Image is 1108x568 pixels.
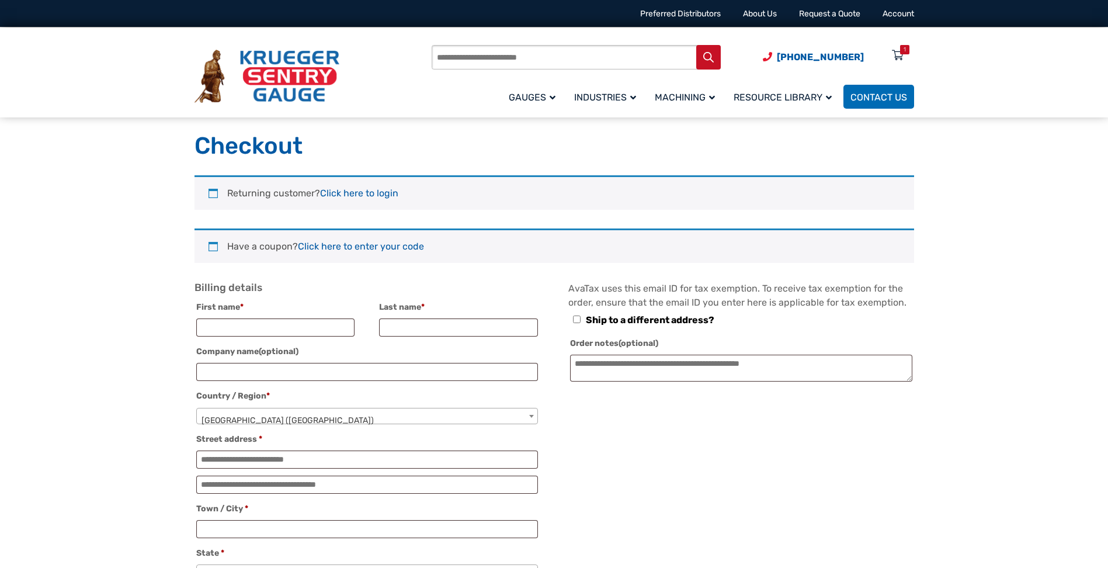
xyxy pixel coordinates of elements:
[502,83,567,110] a: Gauges
[298,241,424,252] a: Enter your coupon code
[568,282,914,387] div: AvaTax uses this email ID for tax exemption. To receive tax exemption for the order, ensure that ...
[570,335,912,352] label: Order notes
[586,314,714,325] span: Ship to a different address?
[904,45,906,54] div: 1
[379,299,538,316] label: Last name
[734,92,832,103] span: Resource Library
[320,188,398,199] a: Click here to login
[777,51,864,63] span: [PHONE_NUMBER]
[196,545,538,562] label: State
[196,408,538,424] span: Country / Region
[574,92,636,103] span: Industries
[196,299,355,316] label: First name
[843,85,914,109] a: Contact Us
[197,408,537,433] span: United States (US)
[573,316,581,323] input: Ship to a different address?
[196,431,538,448] label: Street address
[196,344,538,360] label: Company name
[619,338,658,348] span: (optional)
[655,92,715,103] span: Machining
[259,347,298,356] span: (optional)
[194,228,914,263] div: Have a coupon?
[648,83,727,110] a: Machining
[640,9,721,19] a: Preferred Distributors
[196,388,538,404] label: Country / Region
[850,92,907,103] span: Contact Us
[799,9,860,19] a: Request a Quote
[727,83,843,110] a: Resource Library
[196,501,538,517] label: Town / City
[194,50,339,103] img: Krueger Sentry Gauge
[509,92,555,103] span: Gauges
[567,83,648,110] a: Industries
[763,50,864,64] a: Phone Number (920) 434-8860
[194,282,540,295] h3: Billing details
[194,175,914,210] div: Returning customer?
[883,9,914,19] a: Account
[194,131,914,161] h1: Checkout
[743,9,777,19] a: About Us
